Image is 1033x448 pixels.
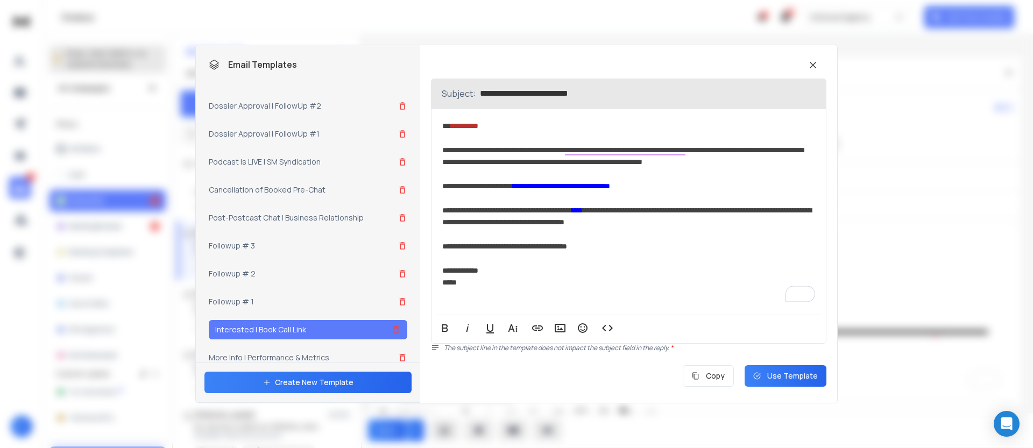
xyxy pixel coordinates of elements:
[444,344,826,352] p: The subject line in the template does not impact the subject field in the
[572,317,593,339] button: Emoticons
[994,411,1020,437] div: Open Intercom Messenger
[209,212,364,223] h3: Post-Postcast Chat | Business Relationship
[480,317,500,339] button: Underline (⌘U)
[442,87,476,100] p: Subject:
[435,317,455,339] button: Bold (⌘B)
[457,317,478,339] button: Italic (⌘I)
[503,317,523,339] button: More Text
[683,365,734,387] button: Copy
[204,372,412,393] button: Create New Template
[654,343,673,352] span: reply.
[527,317,548,339] button: Insert Link (⌘K)
[431,109,826,312] div: To enrich screen reader interactions, please activate Accessibility in Grammarly extension settings
[550,317,570,339] button: Insert Image (⌘P)
[745,365,826,387] button: Use Template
